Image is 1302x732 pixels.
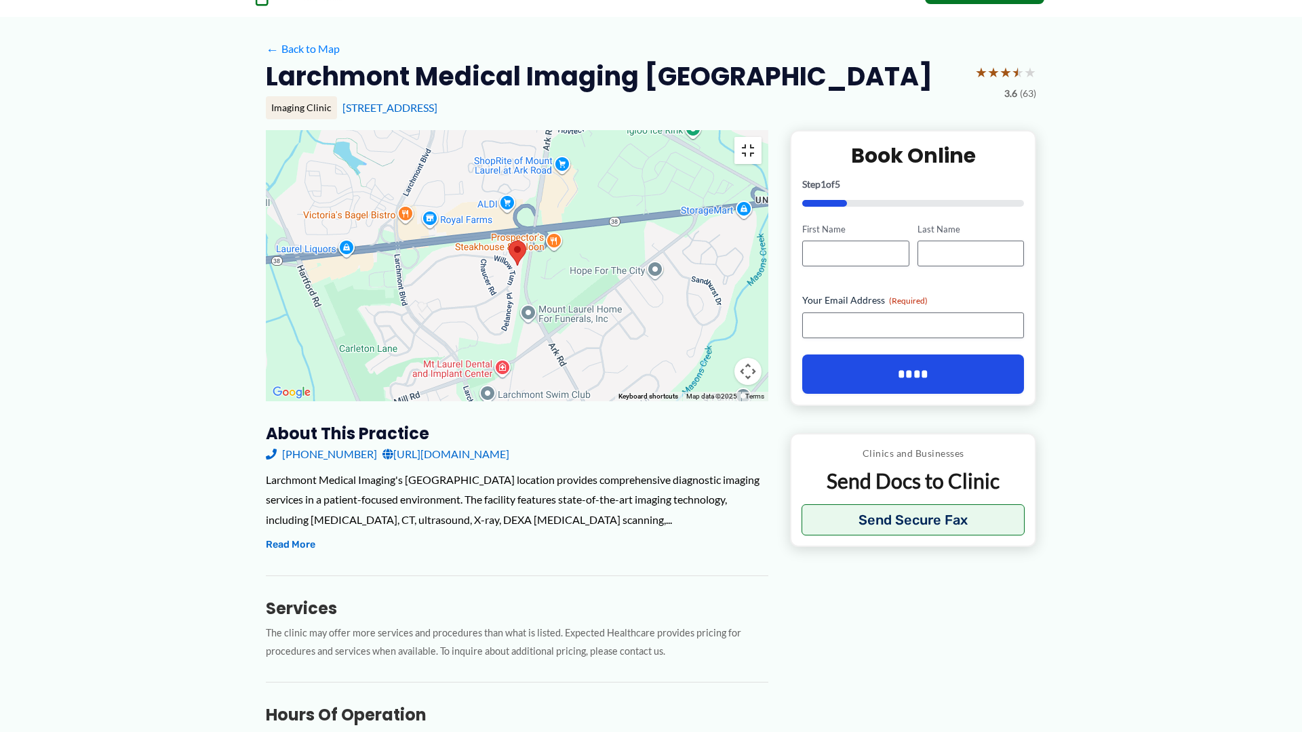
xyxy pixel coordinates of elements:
[266,624,768,661] p: The clinic may offer more services and procedures than what is listed. Expected Healthcare provid...
[802,445,1025,462] p: Clinics and Businesses
[266,423,768,444] h3: About this practice
[618,392,678,401] button: Keyboard shortcuts
[745,392,764,400] a: Terms (opens in new tab)
[802,293,1024,307] label: Your Email Address
[734,358,762,385] button: Map camera controls
[802,504,1025,535] button: Send Secure Fax
[1004,85,1017,102] span: 3.6
[918,223,1024,236] label: Last Name
[266,598,768,619] h3: Services
[266,444,377,464] a: [PHONE_NUMBER]
[1024,60,1036,85] span: ★
[686,392,737,400] span: Map data ©2025
[987,60,1000,85] span: ★
[269,384,314,401] img: Google
[889,296,928,306] span: (Required)
[821,178,826,190] span: 1
[266,43,279,56] span: ←
[1012,60,1024,85] span: ★
[1000,60,1012,85] span: ★
[266,704,768,725] h3: Hours of Operation
[802,180,1024,189] p: Step of
[975,60,987,85] span: ★
[802,468,1025,494] p: Send Docs to Clinic
[382,444,509,464] a: [URL][DOMAIN_NAME]
[266,470,768,530] div: Larchmont Medical Imaging's [GEOGRAPHIC_DATA] location provides comprehensive diagnostic imaging ...
[266,60,932,93] h2: Larchmont Medical Imaging [GEOGRAPHIC_DATA]
[835,178,840,190] span: 5
[342,101,437,114] a: [STREET_ADDRESS]
[266,537,315,553] button: Read More
[802,223,909,236] label: First Name
[802,142,1024,169] h2: Book Online
[266,96,337,119] div: Imaging Clinic
[269,384,314,401] a: Open this area in Google Maps (opens a new window)
[1020,85,1036,102] span: (63)
[734,137,762,164] button: Toggle fullscreen view
[266,39,340,59] a: ←Back to Map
